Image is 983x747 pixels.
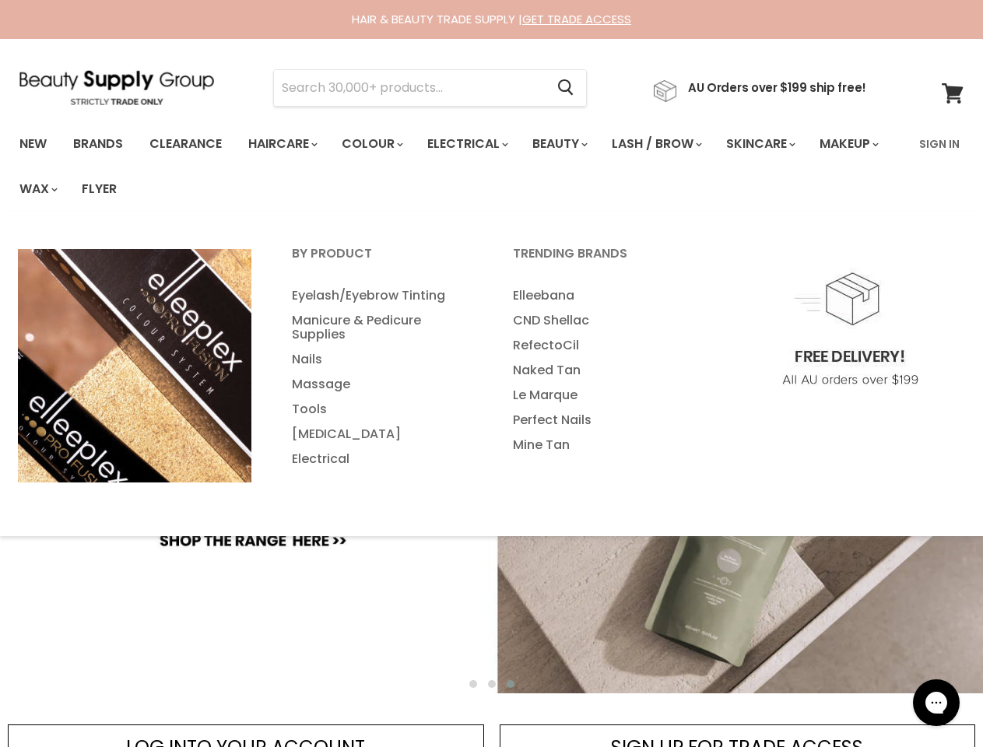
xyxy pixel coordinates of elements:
[272,347,490,372] a: Nails
[600,128,711,160] a: Lash / Brow
[493,241,711,280] a: Trending Brands
[272,308,490,347] a: Manicure & Pedicure Supplies
[61,128,135,160] a: Brands
[521,128,597,160] a: Beauty
[272,283,490,308] a: Eyelash/Eyebrow Tinting
[272,241,490,280] a: By Product
[416,128,518,160] a: Electrical
[70,173,128,205] a: Flyer
[330,128,413,160] a: Colour
[493,383,711,408] a: Le Marque
[493,308,711,333] a: CND Shellac
[272,397,490,422] a: Tools
[493,408,711,433] a: Perfect Nails
[493,283,711,458] ul: Main menu
[272,372,490,397] a: Massage
[273,69,587,107] form: Product
[8,121,910,212] ul: Main menu
[714,128,805,160] a: Skincare
[8,173,67,205] a: Wax
[808,128,888,160] a: Makeup
[272,422,490,447] a: [MEDICAL_DATA]
[493,358,711,383] a: Naked Tan
[272,447,490,472] a: Electrical
[545,70,586,106] button: Search
[8,128,58,160] a: New
[522,11,631,27] a: GET TRADE ACCESS
[910,128,969,160] a: Sign In
[272,283,490,472] ul: Main menu
[237,128,327,160] a: Haircare
[493,433,711,458] a: Mine Tan
[493,333,711,358] a: RefectoCil
[905,674,967,731] iframe: Gorgias live chat messenger
[274,70,545,106] input: Search
[138,128,233,160] a: Clearance
[493,283,711,308] a: Elleebana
